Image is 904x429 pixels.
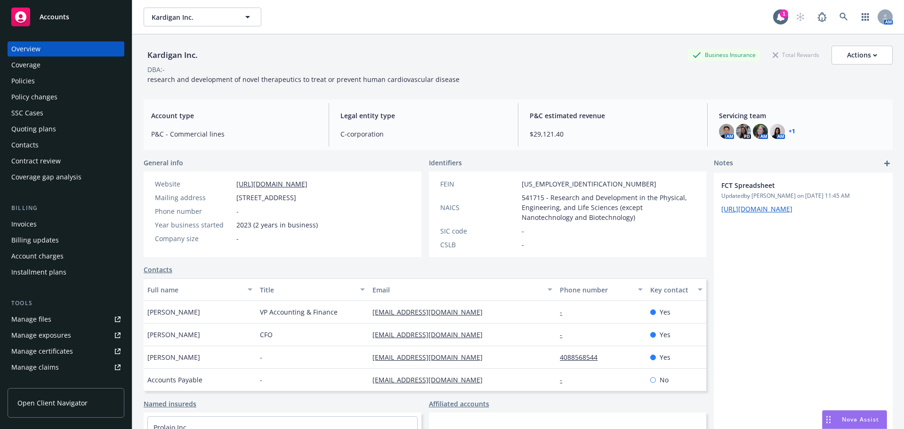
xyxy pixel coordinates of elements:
[372,330,490,339] a: [EMAIL_ADDRESS][DOMAIN_NAME]
[8,154,124,169] a: Contract review
[260,330,273,340] span: CFO
[789,129,795,134] a: +1
[236,220,318,230] span: 2023 (2 years in business)
[530,129,696,139] span: $29,121.40
[768,49,824,61] div: Total Rewards
[8,105,124,121] a: SSC Cases
[856,8,875,26] a: Switch app
[11,217,37,232] div: Invoices
[11,170,81,185] div: Coverage gap analysis
[152,12,233,22] span: Kardigan Inc.
[144,265,172,275] a: Contacts
[144,158,183,168] span: General info
[147,75,460,84] span: research and development of novel therapeutics to treat or prevent human cardiovascular disease
[8,170,124,185] a: Coverage gap analysis
[8,360,124,375] a: Manage claims
[372,353,490,362] a: [EMAIL_ADDRESS][DOMAIN_NAME]
[753,124,768,139] img: photo
[260,285,355,295] div: Title
[369,278,556,301] button: Email
[260,375,262,385] span: -
[440,240,518,250] div: CSLB
[660,307,670,317] span: Yes
[8,203,124,213] div: Billing
[719,111,885,121] span: Servicing team
[834,8,853,26] a: Search
[340,129,507,139] span: C-corporation
[11,73,35,89] div: Policies
[842,415,879,423] span: Nova Assist
[11,312,51,327] div: Manage files
[780,9,788,18] div: 1
[147,330,200,340] span: [PERSON_NAME]
[770,124,785,139] img: photo
[8,57,124,73] a: Coverage
[8,299,124,308] div: Tools
[8,265,124,280] a: Installment plans
[714,158,733,169] span: Notes
[646,278,706,301] button: Key contact
[11,344,73,359] div: Manage certificates
[155,206,233,216] div: Phone number
[714,173,893,221] div: FCT SpreadsheetUpdatedby [PERSON_NAME] on [DATE] 11:45 AM[URL][DOMAIN_NAME]
[721,180,861,190] span: FCT Spreadsheet
[236,206,239,216] span: -
[260,307,338,317] span: VP Accounting & Finance
[823,411,834,429] div: Drag to move
[236,193,296,202] span: [STREET_ADDRESS]
[560,375,570,384] a: -
[522,193,695,222] span: 541715 - Research and Development in the Physical, Engineering, and Life Sciences (except Nanotec...
[11,249,64,264] div: Account charges
[147,352,200,362] span: [PERSON_NAME]
[650,285,692,295] div: Key contact
[147,375,202,385] span: Accounts Payable
[429,399,489,409] a: Affiliated accounts
[11,89,57,105] div: Policy changes
[721,204,792,213] a: [URL][DOMAIN_NAME]
[155,179,233,189] div: Website
[372,285,542,295] div: Email
[256,278,369,301] button: Title
[11,154,61,169] div: Contract review
[155,234,233,243] div: Company size
[144,49,202,61] div: Kardigan Inc.
[8,217,124,232] a: Invoices
[660,330,670,340] span: Yes
[736,124,751,139] img: photo
[11,265,66,280] div: Installment plans
[8,328,124,343] a: Manage exposures
[151,111,317,121] span: Account type
[11,105,43,121] div: SSC Cases
[147,285,242,295] div: Full name
[8,41,124,57] a: Overview
[236,234,239,243] span: -
[147,65,165,74] div: DBA: -
[8,312,124,327] a: Manage files
[11,41,40,57] div: Overview
[791,8,810,26] a: Start snowing
[560,285,632,295] div: Phone number
[522,226,524,236] span: -
[236,179,307,188] a: [URL][DOMAIN_NAME]
[522,179,656,189] span: [US_EMPLOYER_IDENTIFICATION_NUMBER]
[719,124,734,139] img: photo
[522,240,524,250] span: -
[11,57,40,73] div: Coverage
[440,226,518,236] div: SIC code
[144,278,256,301] button: Full name
[11,233,59,248] div: Billing updates
[440,179,518,189] div: FEIN
[556,278,646,301] button: Phone number
[660,375,669,385] span: No
[8,73,124,89] a: Policies
[155,193,233,202] div: Mailing address
[831,46,893,65] button: Actions
[822,410,887,429] button: Nova Assist
[11,121,56,137] div: Quoting plans
[260,352,262,362] span: -
[8,138,124,153] a: Contacts
[151,129,317,139] span: P&C - Commercial lines
[881,158,893,169] a: add
[8,4,124,30] a: Accounts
